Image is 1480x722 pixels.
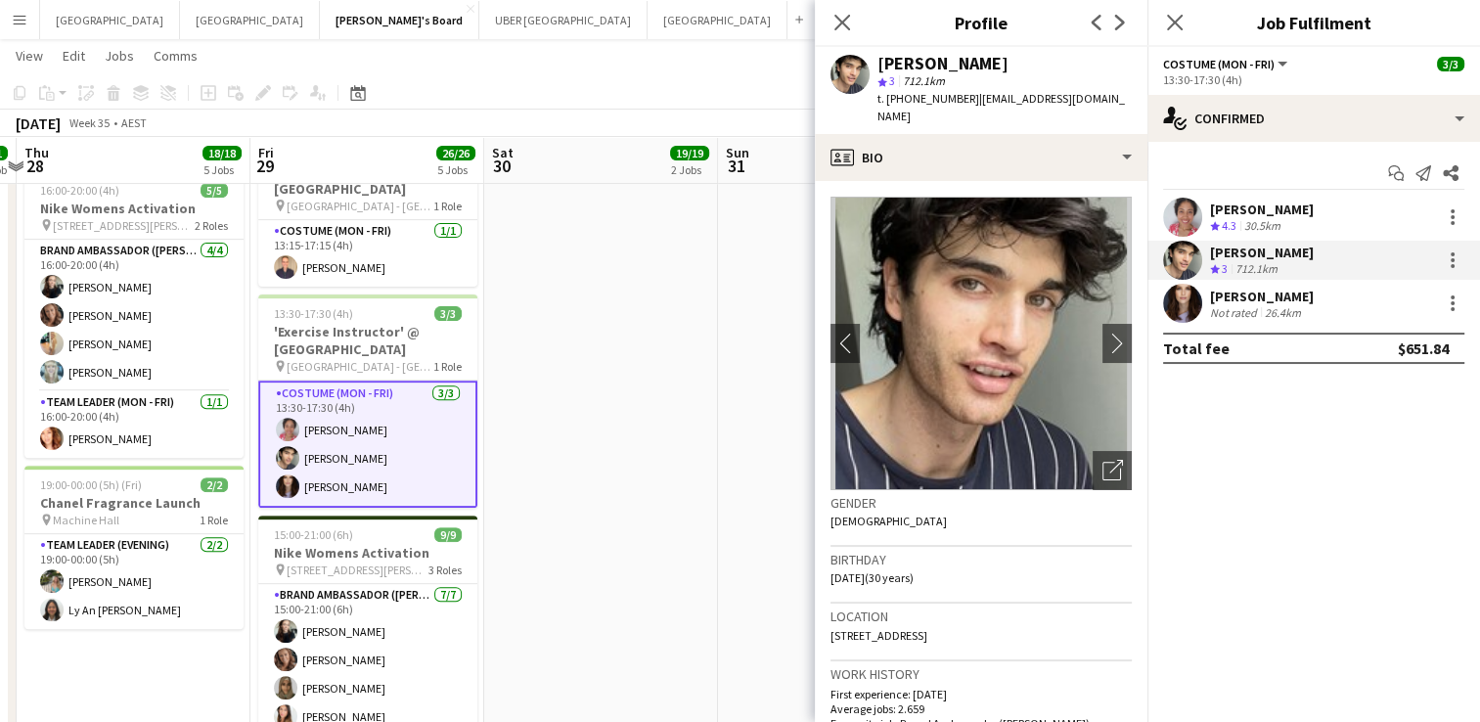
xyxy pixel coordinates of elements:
a: Jobs [97,43,142,68]
div: Bio [815,134,1147,181]
app-job-card: 13:15-17:15 (4h)1/1Bell-Boy @ [GEOGRAPHIC_DATA] [GEOGRAPHIC_DATA] - [GEOGRAPHIC_DATA]1 RoleCostum... [258,134,477,287]
span: Sun [726,144,749,161]
span: 2/2 [201,477,228,492]
a: Comms [146,43,205,68]
div: Confirmed [1147,95,1480,142]
span: [STREET_ADDRESS][PERSON_NAME] [287,563,428,577]
a: Edit [55,43,93,68]
span: Week 35 [65,115,113,130]
span: 2 Roles [195,218,228,233]
div: [PERSON_NAME] [1210,201,1314,218]
app-card-role: Team Leader (Mon - Fri)1/116:00-20:00 (4h)[PERSON_NAME] [24,391,244,458]
span: 13:30-17:30 (4h) [274,306,353,321]
app-job-card: 19:00-00:00 (5h) (Fri)2/2Chanel Fragrance Launch Machine Hall1 RoleTeam Leader (Evening)2/219:00-... [24,466,244,629]
h3: 'Exercise Instructor' @ [GEOGRAPHIC_DATA] [258,323,477,358]
h3: Nike Womens Activation [258,544,477,562]
app-job-card: 13:30-17:30 (4h)3/3'Exercise Instructor' @ [GEOGRAPHIC_DATA] [GEOGRAPHIC_DATA] - [GEOGRAPHIC_DATA... [258,294,477,508]
span: [GEOGRAPHIC_DATA] - [GEOGRAPHIC_DATA] [287,199,433,213]
div: 13:30-17:30 (4h) [1163,72,1464,87]
button: UBER [GEOGRAPHIC_DATA] [479,1,648,39]
span: 1 Role [433,359,462,374]
span: Edit [63,47,85,65]
div: 30.5km [1240,218,1284,235]
span: Fri [258,144,274,161]
span: Machine Hall [53,513,119,527]
app-card-role: Costume (Mon - Fri)3/313:30-17:30 (4h)[PERSON_NAME][PERSON_NAME][PERSON_NAME] [258,381,477,508]
div: [PERSON_NAME] [877,55,1009,72]
div: 5 Jobs [203,162,241,177]
h3: Gender [830,494,1132,512]
span: [STREET_ADDRESS] [830,628,927,643]
span: 30 [489,155,514,177]
span: 3 Roles [428,563,462,577]
span: 26/26 [436,146,475,160]
span: t. [PHONE_NUMBER] [877,91,979,106]
app-job-card: 16:00-20:00 (4h)5/5Nike Womens Activation [STREET_ADDRESS][PERSON_NAME]2 RolesBrand Ambassador ([... [24,171,244,458]
app-card-role: Team Leader (Evening)2/219:00-00:00 (5h)[PERSON_NAME]Ly An [PERSON_NAME] [24,534,244,629]
span: 1 Role [433,199,462,213]
div: Open photos pop-in [1093,451,1132,490]
span: | [EMAIL_ADDRESS][DOMAIN_NAME] [877,91,1125,123]
h3: Location [830,608,1132,625]
span: [DEMOGRAPHIC_DATA] [830,514,947,528]
div: 2 Jobs [671,162,708,177]
div: Total fee [1163,338,1230,358]
h3: Profile [815,10,1147,35]
span: 3 [1222,261,1228,276]
h3: Chanel Fragrance Launch [24,494,244,512]
a: View [8,43,51,68]
span: Costume (Mon - Fri) [1163,57,1275,71]
span: 3/3 [434,306,462,321]
span: 16:00-20:00 (4h) [40,183,119,198]
span: Thu [24,144,49,161]
span: 31 [723,155,749,177]
span: [DATE] (30 years) [830,570,914,585]
div: [PERSON_NAME] [1210,288,1314,305]
button: [PERSON_NAME]'s Board [320,1,479,39]
span: View [16,47,43,65]
div: AEST [121,115,147,130]
span: 15:00-21:00 (6h) [274,527,353,542]
span: 28 [22,155,49,177]
span: 5/5 [201,183,228,198]
div: 712.1km [1232,261,1281,278]
div: 26.4km [1261,305,1305,320]
button: Costume (Mon - Fri) [1163,57,1290,71]
h3: Nike Womens Activation [24,200,244,217]
div: $651.84 [1398,338,1449,358]
span: Sat [492,144,514,161]
span: [STREET_ADDRESS][PERSON_NAME] [53,218,195,233]
span: 712.1km [899,73,949,88]
span: 3 [889,73,895,88]
p: First experience: [DATE] [830,687,1132,701]
button: [GEOGRAPHIC_DATA] [180,1,320,39]
p: Average jobs: 2.659 [830,701,1132,716]
div: 5 Jobs [437,162,474,177]
h3: Birthday [830,551,1132,568]
span: 18/18 [202,146,242,160]
h3: Job Fulfilment [1147,10,1480,35]
div: [DATE] [16,113,61,133]
span: 3/3 [1437,57,1464,71]
span: 29 [255,155,274,177]
button: [GEOGRAPHIC_DATA] [40,1,180,39]
span: [GEOGRAPHIC_DATA] - [GEOGRAPHIC_DATA] [287,359,433,374]
button: [GEOGRAPHIC_DATA] [648,1,787,39]
span: 4.3 [1222,218,1236,233]
span: 19:00-00:00 (5h) (Fri) [40,477,142,492]
div: [PERSON_NAME] [1210,244,1314,261]
span: Comms [154,47,198,65]
app-card-role: Costume (Mon - Fri)1/113:15-17:15 (4h)[PERSON_NAME] [258,220,477,287]
span: 1 Role [200,513,228,527]
h3: Work history [830,665,1132,683]
span: 19/19 [670,146,709,160]
div: Not rated [1210,305,1261,320]
span: Jobs [105,47,134,65]
img: Crew avatar or photo [830,197,1132,490]
app-card-role: Brand Ambassador ([PERSON_NAME])4/416:00-20:00 (4h)[PERSON_NAME][PERSON_NAME][PERSON_NAME][PERSON... [24,240,244,391]
span: 9/9 [434,527,462,542]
